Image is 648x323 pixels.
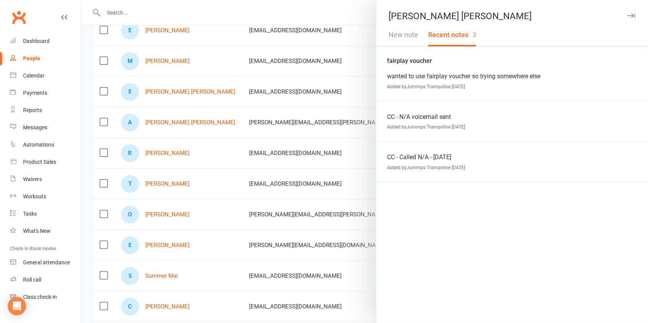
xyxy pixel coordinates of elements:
[23,55,40,61] div: People
[10,271,81,288] a: Roll call
[10,136,81,153] a: Automations
[23,259,70,265] div: General attendance
[23,176,42,182] div: Waivers
[376,11,648,21] div: [PERSON_NAME] [PERSON_NAME]
[423,24,481,46] button: Recent notes3
[387,152,637,162] div: CC - Called N/A - [DATE]
[387,57,637,64] div: fairplay voucher
[10,171,81,188] a: Waivers
[387,165,637,170] div: Added by Jummps Trampoline [DATE]
[10,33,81,50] a: Dashboard
[472,31,476,39] span: 3
[10,119,81,136] a: Messages
[10,205,81,222] a: Tasks
[384,24,423,46] button: New note
[387,124,637,130] div: Added by Jummps Trampoline [DATE]
[9,8,28,27] a: Clubworx
[23,90,47,96] div: Payments
[10,84,81,102] a: Payments
[387,84,637,89] div: Added by Jummps Trampoline [DATE]
[23,228,51,234] div: What's New
[10,67,81,84] a: Calendar
[23,211,37,217] div: Tasks
[23,277,41,283] div: Roll call
[23,294,57,300] div: Class check-in
[8,297,26,315] div: Open Intercom Messenger
[23,142,54,148] div: Automations
[10,188,81,205] a: Workouts
[23,38,50,44] div: Dashboard
[23,73,45,79] div: Calendar
[23,124,47,130] div: Messages
[387,112,637,122] div: CC - N/A voicemail sent
[23,107,42,113] div: Reports
[387,71,637,81] div: wanted to use fairplay voucher so trying somewhere else
[10,153,81,171] a: Product Sales
[10,254,81,271] a: General attendance kiosk mode
[10,288,81,306] a: Class kiosk mode
[10,50,81,67] a: People
[10,222,81,240] a: What's New
[23,159,56,165] div: Product Sales
[10,102,81,119] a: Reports
[23,193,46,199] div: Workouts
